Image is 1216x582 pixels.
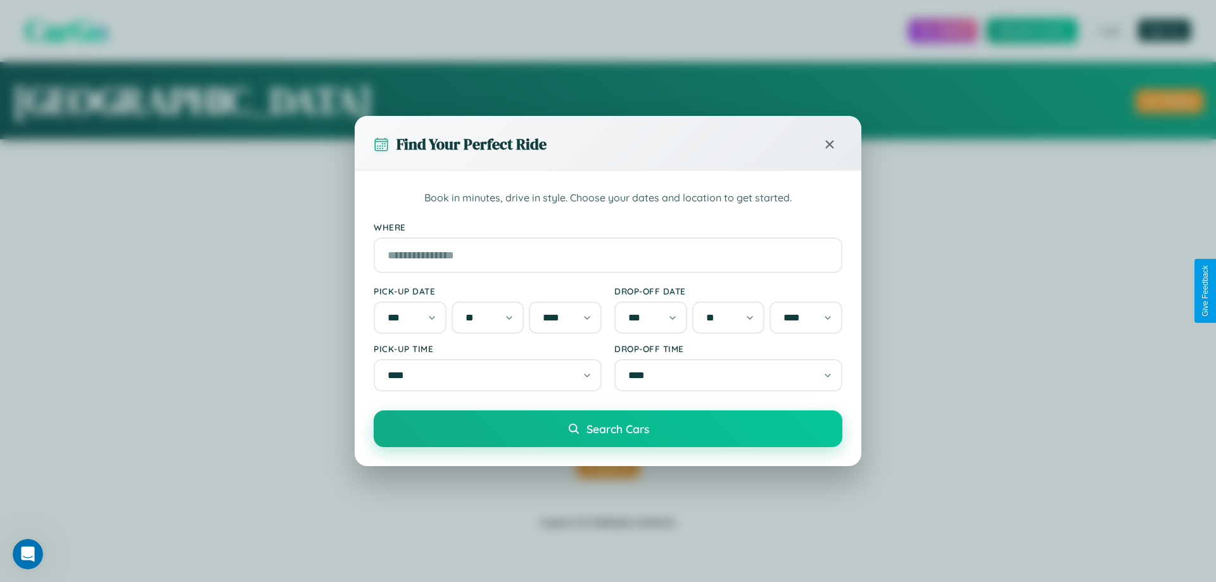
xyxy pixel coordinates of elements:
p: Book in minutes, drive in style. Choose your dates and location to get started. [374,190,842,206]
label: Pick-up Time [374,343,602,354]
span: Search Cars [586,422,649,436]
label: Drop-off Time [614,343,842,354]
label: Where [374,222,842,232]
label: Pick-up Date [374,286,602,296]
h3: Find Your Perfect Ride [396,134,547,155]
button: Search Cars [374,410,842,447]
label: Drop-off Date [614,286,842,296]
